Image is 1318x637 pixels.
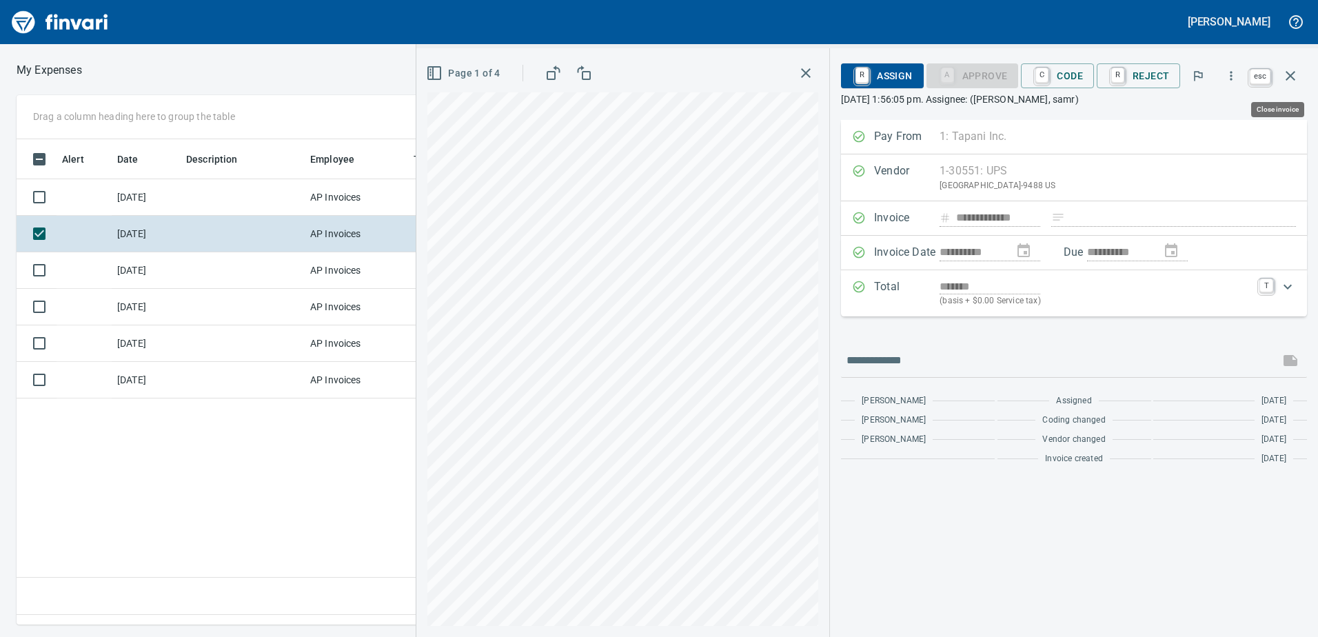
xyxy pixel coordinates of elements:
button: RReject [1097,63,1180,88]
td: AP Invoices [305,325,408,362]
p: (basis + $0.00 Service tax) [940,294,1251,308]
div: Expand [841,270,1307,316]
td: AP Invoices [305,179,408,216]
button: More [1216,61,1246,91]
p: My Expenses [17,62,82,79]
a: C [1035,68,1048,83]
span: [PERSON_NAME] [862,394,926,408]
span: Coding changed [1042,414,1105,427]
h5: [PERSON_NAME] [1188,14,1270,29]
p: Drag a column heading here to group the table [33,110,235,123]
span: [DATE] [1261,394,1286,408]
span: [DATE] [1261,414,1286,427]
a: R [855,68,869,83]
td: [DATE] [112,216,181,252]
span: Alert [62,151,84,168]
span: Employee [310,151,354,168]
td: AP Invoices [305,362,408,398]
td: [DATE] [112,362,181,398]
span: Invoice created [1045,452,1103,466]
span: Assign [852,64,912,88]
span: [PERSON_NAME] [862,414,926,427]
td: [DATE] [112,179,181,216]
span: Description [186,151,238,168]
span: [DATE] [1261,433,1286,447]
a: T [1259,279,1273,292]
span: This records your message into the invoice and notifies anyone mentioned [1274,344,1307,377]
span: Date [117,151,139,168]
span: Reject [1108,64,1169,88]
span: Team [414,151,439,168]
button: RAssign [841,63,923,88]
button: CCode [1021,63,1094,88]
span: Employee [310,151,372,168]
td: AP Invoices [305,289,408,325]
p: [DATE] 1:56:05 pm. Assignee: ([PERSON_NAME], samr) [841,92,1307,106]
span: Team [414,151,457,168]
span: [DATE] [1261,452,1286,466]
span: [PERSON_NAME] [862,433,926,447]
span: Date [117,151,156,168]
span: Vendor changed [1042,433,1105,447]
div: Coding Required [926,69,1019,81]
a: esc [1250,69,1270,84]
span: Alert [62,151,102,168]
td: [DATE] [112,252,181,289]
nav: breadcrumb [17,62,82,79]
td: AP Invoices [305,216,408,252]
button: Flag [1183,61,1213,91]
span: Description [186,151,256,168]
span: Code [1032,64,1083,88]
p: Total [874,279,940,308]
td: [DATE] [112,325,181,362]
td: AP Invoices [305,252,408,289]
button: Page 1 of 4 [423,61,505,86]
a: R [1111,68,1124,83]
td: [DATE] [112,289,181,325]
span: Assigned [1056,394,1091,408]
img: Finvari [8,6,112,39]
button: [PERSON_NAME] [1184,11,1274,32]
span: Page 1 of 4 [429,65,500,82]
